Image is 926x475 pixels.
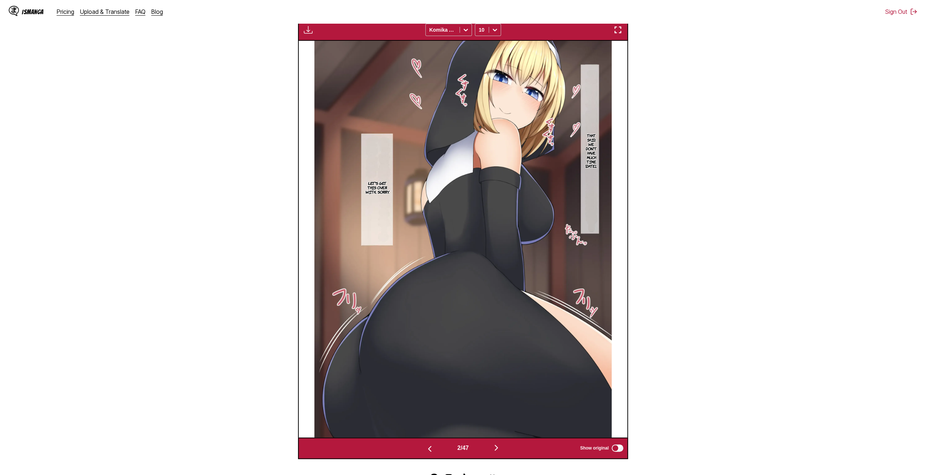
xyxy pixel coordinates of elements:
img: Manga Panel [314,41,612,438]
span: 2 / 47 [457,445,469,451]
img: Previous page [425,444,434,453]
input: Show original [612,444,623,452]
p: Let's get this over with... Sorry. [362,179,392,195]
a: Pricing [57,8,74,15]
img: Next page [492,443,501,452]
img: IsManga Logo [9,6,19,16]
a: FAQ [135,8,146,15]
img: Sign out [910,8,917,15]
img: Enter fullscreen [613,25,622,34]
img: Download translated images [304,25,313,34]
div: IsManga [22,8,44,15]
a: IsManga LogoIsManga [9,6,57,17]
button: Sign Out [885,8,917,15]
p: That said, we don't have much time [DATE]... [584,132,599,170]
span: Show original [580,446,609,451]
a: Upload & Translate [80,8,130,15]
a: Blog [151,8,163,15]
